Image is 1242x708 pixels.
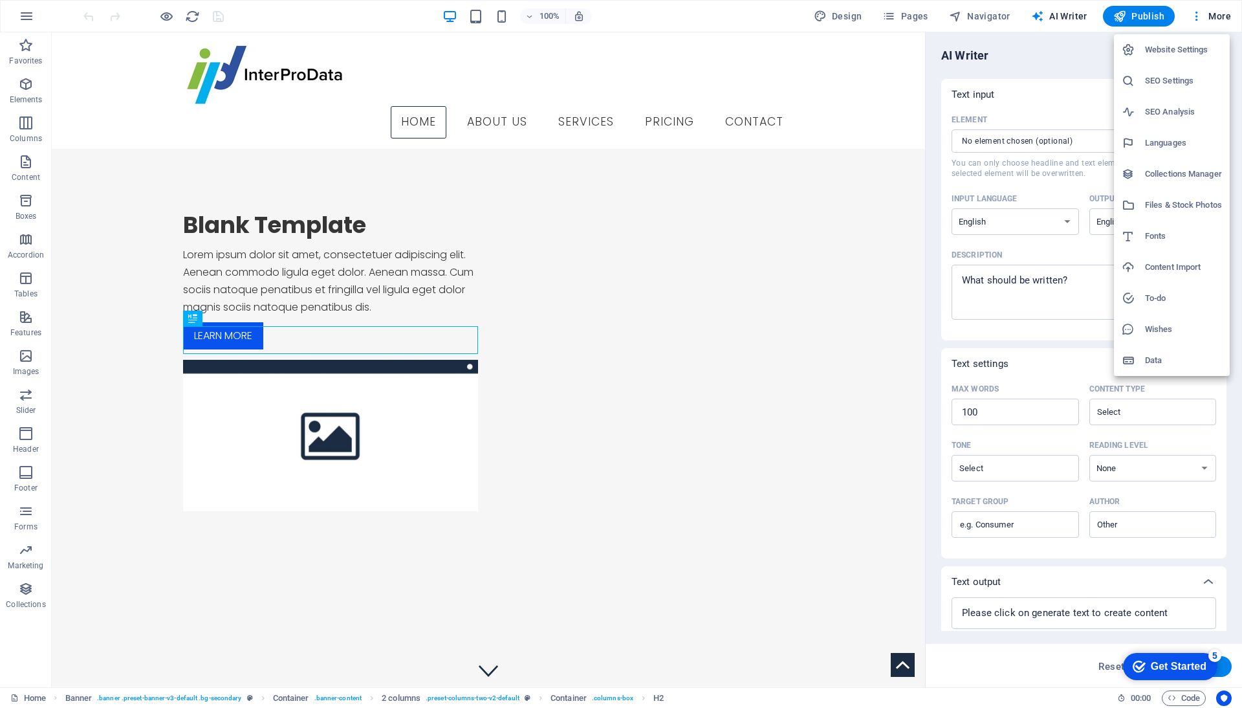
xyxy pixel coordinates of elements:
[38,14,94,26] div: Get Started
[10,6,105,34] div: Get Started 5 items remaining, 0% complete
[1145,197,1222,213] h6: Files & Stock Photos
[1145,135,1222,151] h6: Languages
[96,3,109,16] div: 5
[1145,291,1222,306] h6: To-do
[1145,104,1222,120] h6: SEO Analysis
[1145,42,1222,58] h6: Website Settings
[1145,260,1222,275] h6: Content Import
[1145,353,1222,368] h6: Data
[1145,228,1222,244] h6: Fonts
[1145,166,1222,182] h6: Collections Manager
[1145,322,1222,337] h6: Wishes
[1145,73,1222,89] h6: SEO Settings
